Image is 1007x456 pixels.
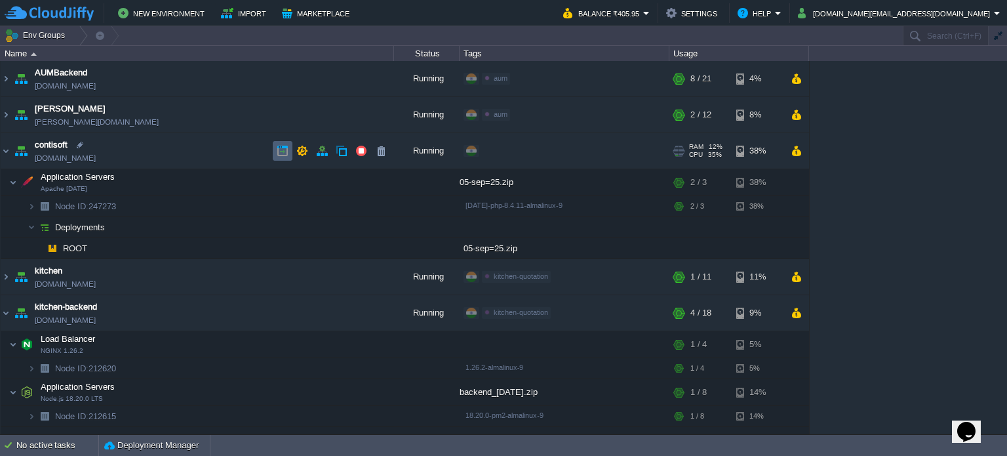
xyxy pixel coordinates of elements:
div: 1 / 4 [690,358,704,379]
div: 5% [736,358,779,379]
img: AMDAwAAAACH5BAEAAAAALAAAAAABAAEAAAICRAEAOw== [1,97,11,133]
img: AMDAwAAAACH5BAEAAAAALAAAAAABAAEAAAICRAEAOw== [12,295,30,331]
img: AMDAwAAAACH5BAEAAAAALAAAAAABAAEAAAICRAEAOw== [12,61,30,96]
span: Node ID: [55,411,89,421]
img: AMDAwAAAACH5BAEAAAAALAAAAAABAAEAAAICRAEAOw== [43,238,62,259]
div: 2 / 12 [690,97,711,133]
a: kitchen-backend [35,301,97,314]
div: 38% [736,169,779,196]
span: 212615 [54,411,118,422]
button: Help [738,5,775,21]
div: Usage [670,46,808,61]
img: AMDAwAAAACH5BAEAAAAALAAAAAABAAEAAAICRAEAOw== [35,427,54,447]
span: kitchen-quotation [494,308,548,316]
a: [DOMAIN_NAME] [35,79,96,93]
a: Application ServersApache [DATE] [39,172,117,182]
span: aum [494,74,507,82]
span: CPU [689,151,703,159]
span: Node ID: [55,201,89,211]
button: Settings [666,5,721,21]
span: contisoft [35,138,68,152]
img: AMDAwAAAACH5BAEAAAAALAAAAAABAAEAAAICRAEAOw== [28,427,35,447]
div: 4% [736,61,779,96]
button: Env Groups [5,26,69,45]
button: Marketplace [282,5,353,21]
a: [PERSON_NAME] [35,102,106,115]
div: 2 / 3 [690,196,704,217]
div: 5% [736,331,779,358]
span: 18.20.0-pm2-almalinux-9 [465,411,543,419]
a: Node ID:247273 [54,201,118,212]
span: [DATE]-php-8.4.11-almalinux-9 [465,201,563,209]
span: Node.js 18.20.0 LTS [41,395,103,403]
div: 1 / 4 [690,331,707,358]
img: CloudJiffy [5,5,94,22]
div: 11% [736,259,779,295]
span: Application Servers [39,171,117,182]
div: No active tasks [16,435,98,456]
a: Application ServersNode.js 18.20.0 LTS [39,382,117,392]
div: 1 / 8 [690,379,707,405]
div: 05-sep=25.zip [460,169,669,196]
button: New Environment [118,5,208,21]
img: AMDAwAAAACH5BAEAAAAALAAAAAABAAEAAAICRAEAOw== [28,406,35,426]
a: ROOT [62,243,89,254]
a: [DOMAIN_NAME] [35,314,96,327]
img: AMDAwAAAACH5BAEAAAAALAAAAAABAAEAAAICRAEAOw== [12,259,30,295]
a: [DOMAIN_NAME] [35,152,96,165]
span: aum [494,110,507,118]
div: Running [394,259,460,295]
div: Name [1,46,393,61]
img: AMDAwAAAACH5BAEAAAAALAAAAAABAAEAAAICRAEAOw== [12,97,30,133]
div: backend_[DATE].zip [460,379,669,405]
span: kitchen [35,264,62,278]
iframe: chat widget [952,404,994,443]
a: Node ID:212620 [54,363,118,374]
div: 8 / 21 [690,61,711,96]
div: Running [394,133,460,169]
a: Deployments [54,222,107,233]
div: Tags [460,46,669,61]
a: [PERSON_NAME][DOMAIN_NAME] [35,115,159,129]
div: 1 / 11 [690,259,711,295]
img: AMDAwAAAACH5BAEAAAAALAAAAAABAAEAAAICRAEAOw== [28,358,35,379]
span: Apache [DATE] [41,185,87,193]
img: AMDAwAAAACH5BAEAAAAALAAAAAABAAEAAAICRAEAOw== [12,133,30,169]
div: 9% [736,295,779,331]
span: kitchen-quotation [494,272,548,280]
div: 38% [736,196,779,217]
span: 12% [709,143,722,151]
img: AMDAwAAAACH5BAEAAAAALAAAAAABAAEAAAICRAEAOw== [9,169,17,196]
img: AMDAwAAAACH5BAEAAAAALAAAAAABAAEAAAICRAEAOw== [35,217,54,238]
a: AUMBackend [35,66,87,79]
a: Node ID:212615 [54,411,118,422]
div: 2 / 3 [690,169,707,196]
div: Running [394,97,460,133]
div: Running [394,61,460,96]
button: Import [221,5,270,21]
div: 14% [736,406,779,426]
img: AMDAwAAAACH5BAEAAAAALAAAAAABAAEAAAICRAEAOw== [18,331,36,358]
img: AMDAwAAAACH5BAEAAAAALAAAAAABAAEAAAICRAEAOw== [28,217,35,238]
img: AMDAwAAAACH5BAEAAAAALAAAAAABAAEAAAICRAEAOw== [28,196,35,217]
img: AMDAwAAAACH5BAEAAAAALAAAAAABAAEAAAICRAEAOw== [9,379,17,405]
span: Application Servers [39,381,117,392]
a: [DOMAIN_NAME] [35,278,96,291]
div: 4 / 18 [690,295,711,331]
img: AMDAwAAAACH5BAEAAAAALAAAAAABAAEAAAICRAEAOw== [1,61,11,96]
div: Status [395,46,459,61]
button: Balance ₹405.95 [563,5,643,21]
span: Node ID: [55,363,89,373]
img: AMDAwAAAACH5BAEAAAAALAAAAAABAAEAAAICRAEAOw== [35,406,54,426]
img: AMDAwAAAACH5BAEAAAAALAAAAAABAAEAAAICRAEAOw== [35,196,54,217]
a: Deployments [54,432,107,443]
button: Deployment Manager [104,439,199,452]
img: AMDAwAAAACH5BAEAAAAALAAAAAABAAEAAAICRAEAOw== [35,358,54,379]
div: 05-sep=25.zip [460,238,669,259]
span: 1.26.2-almalinux-9 [465,363,523,371]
